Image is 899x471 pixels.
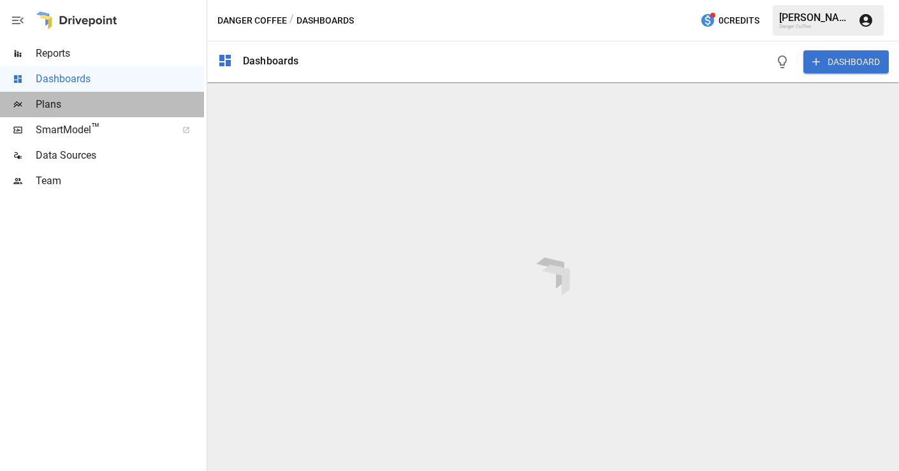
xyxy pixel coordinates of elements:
[695,9,764,33] button: 0Credits
[36,46,204,61] span: Reports
[536,257,569,296] img: drivepoint-animation.ef608ccb.svg
[36,148,204,163] span: Data Sources
[36,71,204,87] span: Dashboards
[91,120,100,136] span: ™
[719,13,759,29] span: 0 Credits
[803,50,889,73] button: DASHBOARD
[289,13,294,29] div: /
[36,173,204,189] span: Team
[779,11,851,24] div: [PERSON_NAME]
[36,97,204,112] span: Plans
[36,122,168,138] span: SmartModel
[217,13,287,29] button: Danger Coffee
[243,55,299,67] div: Dashboards
[779,24,851,29] div: Danger Coffee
